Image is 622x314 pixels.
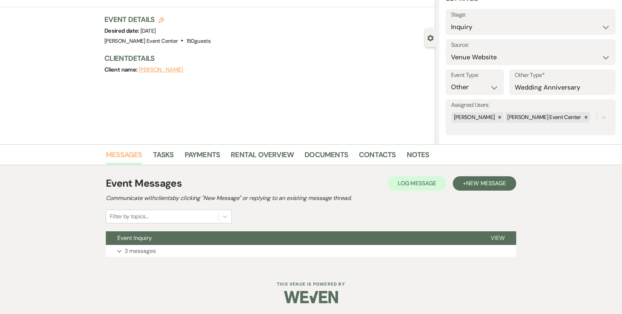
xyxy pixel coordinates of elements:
[106,149,142,165] a: Messages
[451,40,610,50] label: Source:
[106,176,182,191] h1: Event Messages
[452,112,496,123] div: [PERSON_NAME]
[104,27,140,35] span: Desired date:
[305,149,348,165] a: Documents
[491,234,505,242] span: View
[106,245,516,257] button: 3 messages
[106,231,479,245] button: Event Inquiry
[110,212,148,221] div: Filter by topics...
[284,285,338,310] img: Weven Logo
[515,70,610,81] label: Other Type*
[505,112,582,123] div: [PERSON_NAME] Event Center
[479,231,516,245] button: View
[153,149,174,165] a: Tasks
[466,179,506,187] span: New Message
[140,27,155,35] span: [DATE]
[398,179,436,187] span: Log Message
[117,234,152,242] span: Event Inquiry
[125,246,156,256] p: 3 messages
[451,10,610,20] label: Stage:
[359,149,396,165] a: Contacts
[104,66,139,73] span: Client name:
[427,34,434,41] button: Close lead details
[451,100,610,110] label: Assigned Users:
[231,149,294,165] a: Rental Overview
[388,176,446,191] button: Log Message
[186,37,211,45] span: 150 guests
[407,149,429,165] a: Notes
[185,149,220,165] a: Payments
[139,67,183,73] button: [PERSON_NAME]
[104,37,178,45] span: [PERSON_NAME] Event Center
[451,70,499,81] label: Event Type:
[104,14,211,24] h3: Event Details
[104,53,428,63] h3: Client Details
[106,194,516,202] h2: Communicate with clients by clicking "New Message" or replying to an existing message thread.
[453,176,516,191] button: +New Message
